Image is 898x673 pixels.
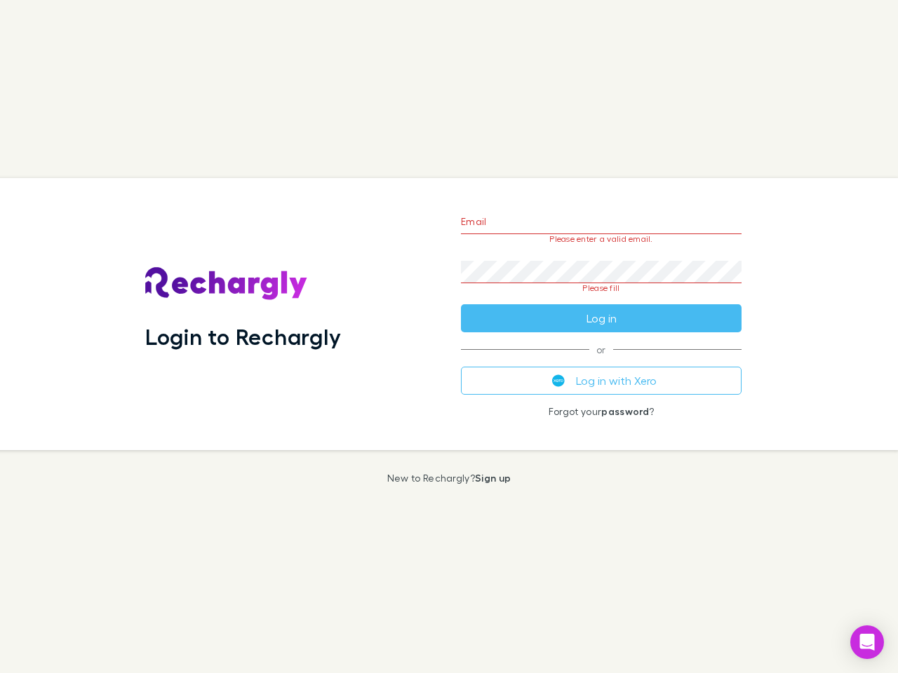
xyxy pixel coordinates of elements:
p: New to Rechargly? [387,473,511,484]
a: password [601,405,649,417]
button: Log in [461,304,742,332]
h1: Login to Rechargly [145,323,341,350]
img: Xero's logo [552,374,565,387]
p: Forgot your ? [461,406,742,417]
img: Rechargly's Logo [145,267,308,301]
button: Log in with Xero [461,367,742,395]
a: Sign up [475,472,511,484]
p: Please enter a valid email. [461,234,742,244]
span: or [461,349,742,350]
div: Open Intercom Messenger [850,625,884,659]
p: Please fill [461,283,742,293]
